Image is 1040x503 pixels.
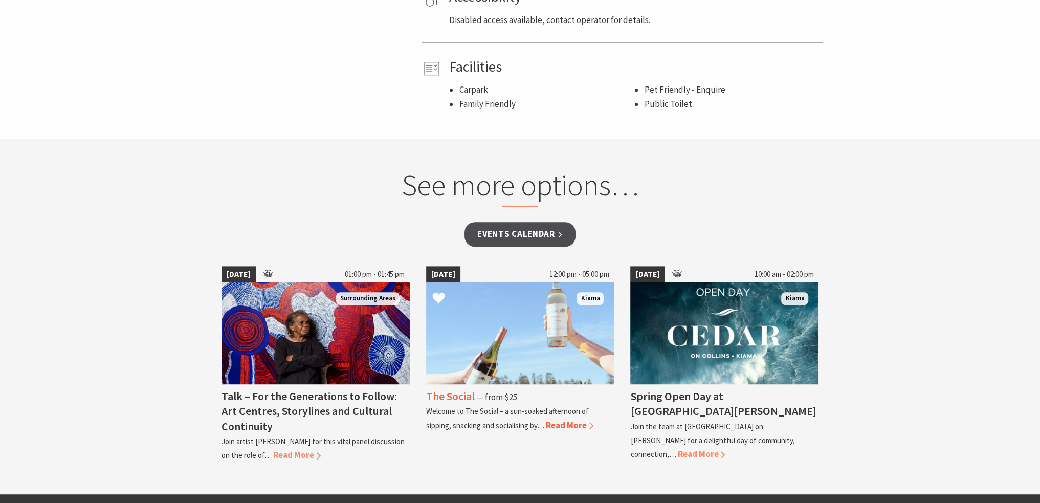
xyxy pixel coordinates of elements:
span: [DATE] [222,266,256,282]
h4: Facilities [449,58,819,76]
a: [DATE] 10:00 am - 02:00 pm Kiama Spring Open Day at [GEOGRAPHIC_DATA][PERSON_NAME] Join the team ... [630,266,818,463]
img: The Social [426,282,614,384]
li: Carpark [459,83,634,97]
p: Join artist [PERSON_NAME] for this vital panel discussion on the role of… [222,436,405,460]
a: [DATE] 01:00 pm - 01:45 pm Betty Pumani Kuntiwa stands in front of her large scale painting Surro... [222,266,410,463]
p: Join the team at [GEOGRAPHIC_DATA] on [PERSON_NAME] for a delightful day of community, connection,… [630,422,794,459]
span: 10:00 am - 02:00 pm [749,266,818,282]
span: Kiama [781,292,808,305]
span: Read More [677,448,725,460]
span: [DATE] [426,266,460,282]
a: [DATE] 12:00 pm - 05:00 pm The Social Kiama The Social ⁠— from $25 Welcome to The Social – a sun-... [426,266,614,463]
li: Family Friendly [459,97,634,111]
span: Surrounding Areas [336,292,400,305]
h4: Talk – For the Generations to Follow: Art Centres, Storylines and Cultural Continuity [222,389,397,433]
p: Disabled access available, contact operator for details. [449,13,819,27]
a: Events Calendar [464,222,576,246]
h4: The Social [426,389,475,403]
span: 01:00 pm - 01:45 pm [340,266,410,282]
p: Welcome to The Social – a sun-soaked afternoon of sipping, snacking and socialising by… [426,406,589,430]
span: 12:00 pm - 05:00 pm [544,266,614,282]
span: Read More [273,449,321,461]
span: Kiama [577,292,604,305]
span: Read More [546,420,593,431]
h2: See more options… [325,167,715,207]
span: [DATE] [630,266,665,282]
span: ⁠— from $25 [476,391,517,403]
h4: Spring Open Day at [GEOGRAPHIC_DATA][PERSON_NAME] [630,389,816,418]
button: Click to Favourite The Social [422,281,455,316]
li: Pet Friendly - Enquire [644,83,819,97]
img: Betty Pumani Kuntiwa stands in front of her large scale painting [222,282,410,384]
li: Public Toilet [644,97,819,111]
